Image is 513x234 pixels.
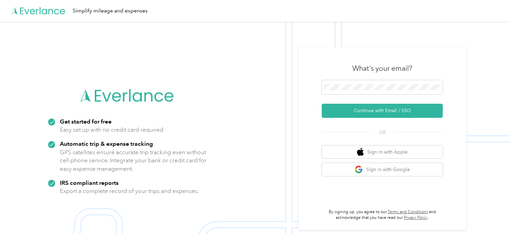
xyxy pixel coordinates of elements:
[322,163,443,176] button: google logoSign in with Google
[60,179,119,186] strong: IRS compliant reports
[370,129,394,136] span: OR
[60,140,153,147] strong: Automatic trip & expense tracking
[322,145,443,159] button: apple logoSign in with Apple
[60,187,199,195] p: Export a complete record of your trips and expenses.
[475,196,513,234] iframe: Everlance-gr Chat Button Frame
[322,209,443,221] p: By signing up, you agree to our and acknowledge that you have read our .
[60,148,207,173] p: GPS satellites ensure accurate trip tracking even without cell phone service. Integrate your bank...
[357,148,364,156] img: apple logo
[322,104,443,118] button: Continue with Email / SSO
[60,126,163,134] p: Easy set up with no credit card required
[404,215,428,220] a: Privacy Policy
[352,64,412,73] h3: What's your email?
[388,209,428,214] a: Terms and Conditions
[73,7,148,15] div: Simplify mileage and expenses
[60,118,112,125] strong: Get started for free
[355,165,363,174] img: google logo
